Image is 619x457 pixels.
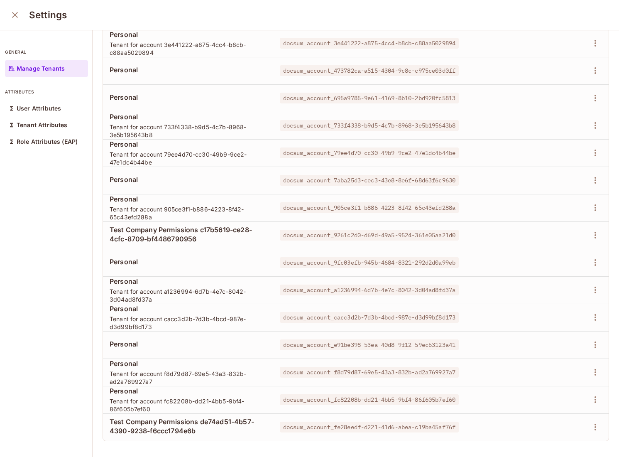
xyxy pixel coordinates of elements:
h3: Settings [29,9,67,21]
span: Personal [110,175,267,184]
p: general [5,49,88,55]
p: Manage Tenants [17,65,65,72]
span: Tenant for account 79ee4d70-cc30-49b9-9ce2-47e1dc4b44be [110,150,267,166]
span: Tenant for account fc82208b-dd21-4bb5-9bf4-86f605b7ef60 [110,397,267,413]
span: Personal [110,359,267,368]
span: docsum_account_3e441222-a875-4cc4-b8cb-c88aa5029894 [280,38,459,49]
span: docsum_account_cacc3d2b-7d3b-4bcd-987e-d3d99bf8d173 [280,312,459,323]
span: Personal [110,93,267,102]
span: Personal [110,339,267,349]
span: Personal [110,257,267,266]
p: attributes [5,88,88,95]
p: Role Attributes (EAP) [17,138,78,145]
p: Tenant Attributes [17,122,68,128]
span: Personal [110,386,267,396]
span: Personal [110,30,267,39]
span: docsum_account_695a9785-9e61-4169-8b10-2bd920fc5813 [280,93,459,103]
span: Tenant for account f8d79d87-69e5-43a3-832b-ad2a769927a7 [110,370,267,386]
span: Personal [110,65,267,74]
span: Test Company Permissions de74ad51-4b57-4390-9238-f6ccc1794e6b [110,417,267,435]
span: Tenant for account a1236994-6d7b-4e7c-8042-3d04ad8fd37a [110,287,267,303]
span: docsum_account_733f4338-b9d5-4c7b-8968-3e5b195643b8 [280,120,459,131]
span: docsum_account_473782ca-a515-4304-9c8c-c975ce03d0ff [280,65,459,76]
span: Tenant for account cacc3d2b-7d3b-4bcd-987e-d3d99bf8d173 [110,315,267,331]
span: Personal [110,194,267,204]
span: docsum_account_79ee4d70-cc30-49b9-9ce2-47e1dc4b44be [280,147,459,158]
p: User Attributes [17,105,61,112]
span: Tenant for account 905ce3f1-b886-4223-8f42-65c43efd288a [110,205,267,221]
span: docsum_account_a1236994-6d7b-4e7c-8042-3d04ad8fd37a [280,285,459,295]
span: Test Company Permissions c17b5619-ce28-4cfc-8709-bf4486790956 [110,225,267,243]
span: docsum_account_fc82208b-dd21-4bb5-9bf4-86f605b7ef60 [280,394,459,405]
span: Tenant for account 3e441222-a875-4cc4-b8cb-c88aa5029894 [110,41,267,57]
span: Personal [110,140,267,149]
span: docsum_account_9fc03efb-945b-4684-8321-292d2d0a99eb [280,257,459,268]
span: docsum_account_9261c2d0-d69d-49a5-9524-361e05aa21d0 [280,230,459,241]
span: Personal [110,277,267,286]
span: Personal [110,112,267,121]
span: Tenant for account 733f4338-b9d5-4c7b-8968-3e5b195643b8 [110,123,267,139]
span: docsum_account_f8d79d87-69e5-43a3-832b-ad2a769927a7 [280,367,459,378]
span: docsum_account_7aba25d3-cec3-43e8-8e6f-68d63f6c9630 [280,175,459,186]
span: Personal [110,304,267,313]
span: docsum_account_905ce3f1-b886-4223-8f42-65c43efd288a [280,202,459,213]
span: docsum_account_e91be398-53ea-40d8-9f12-59ec63123a41 [280,339,459,350]
span: docsum_account_fe28eedf-d221-41d6-abea-c19ba45af76f [280,422,459,432]
button: close [7,7,23,23]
